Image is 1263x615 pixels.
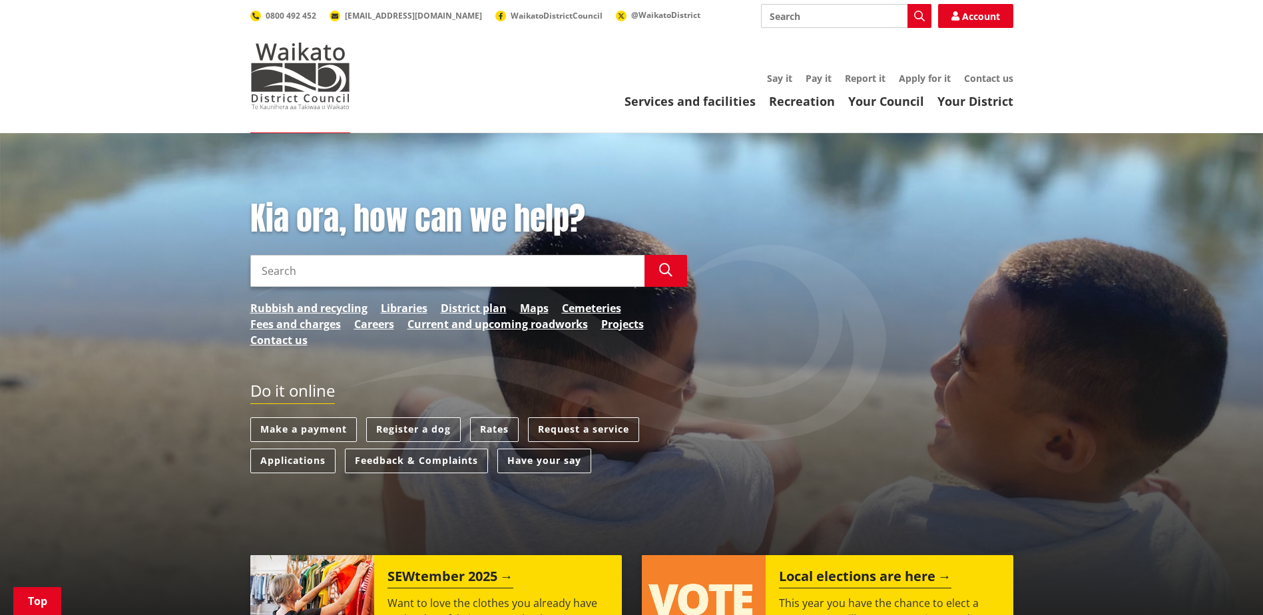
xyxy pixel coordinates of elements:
[625,93,756,109] a: Services and facilities
[470,417,519,442] a: Rates
[767,72,792,85] a: Say it
[250,449,336,473] a: Applications
[806,72,832,85] a: Pay it
[441,300,507,316] a: District plan
[266,10,316,21] span: 0800 492 452
[354,316,394,332] a: Careers
[964,72,1013,85] a: Contact us
[250,417,357,442] a: Make a payment
[495,10,603,21] a: WaikatoDistrictCouncil
[899,72,951,85] a: Apply for it
[250,381,335,405] h2: Do it online
[330,10,482,21] a: [EMAIL_ADDRESS][DOMAIN_NAME]
[381,300,427,316] a: Libraries
[761,4,931,28] input: Search input
[779,568,951,588] h2: Local elections are here
[497,449,591,473] a: Have your say
[938,4,1013,28] a: Account
[562,300,621,316] a: Cemeteries
[250,316,341,332] a: Fees and charges
[250,300,368,316] a: Rubbish and recycling
[387,568,513,588] h2: SEWtember 2025
[366,417,461,442] a: Register a dog
[631,9,700,21] span: @WaikatoDistrict
[845,72,885,85] a: Report it
[769,93,835,109] a: Recreation
[511,10,603,21] span: WaikatoDistrictCouncil
[250,332,308,348] a: Contact us
[528,417,639,442] a: Request a service
[13,587,61,615] a: Top
[250,200,687,238] h1: Kia ora, how can we help?
[250,10,316,21] a: 0800 492 452
[250,43,350,109] img: Waikato District Council - Te Kaunihera aa Takiwaa o Waikato
[345,449,488,473] a: Feedback & Complaints
[848,93,924,109] a: Your Council
[250,255,644,287] input: Search input
[407,316,588,332] a: Current and upcoming roadworks
[937,93,1013,109] a: Your District
[345,10,482,21] span: [EMAIL_ADDRESS][DOMAIN_NAME]
[520,300,549,316] a: Maps
[601,316,644,332] a: Projects
[616,9,700,21] a: @WaikatoDistrict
